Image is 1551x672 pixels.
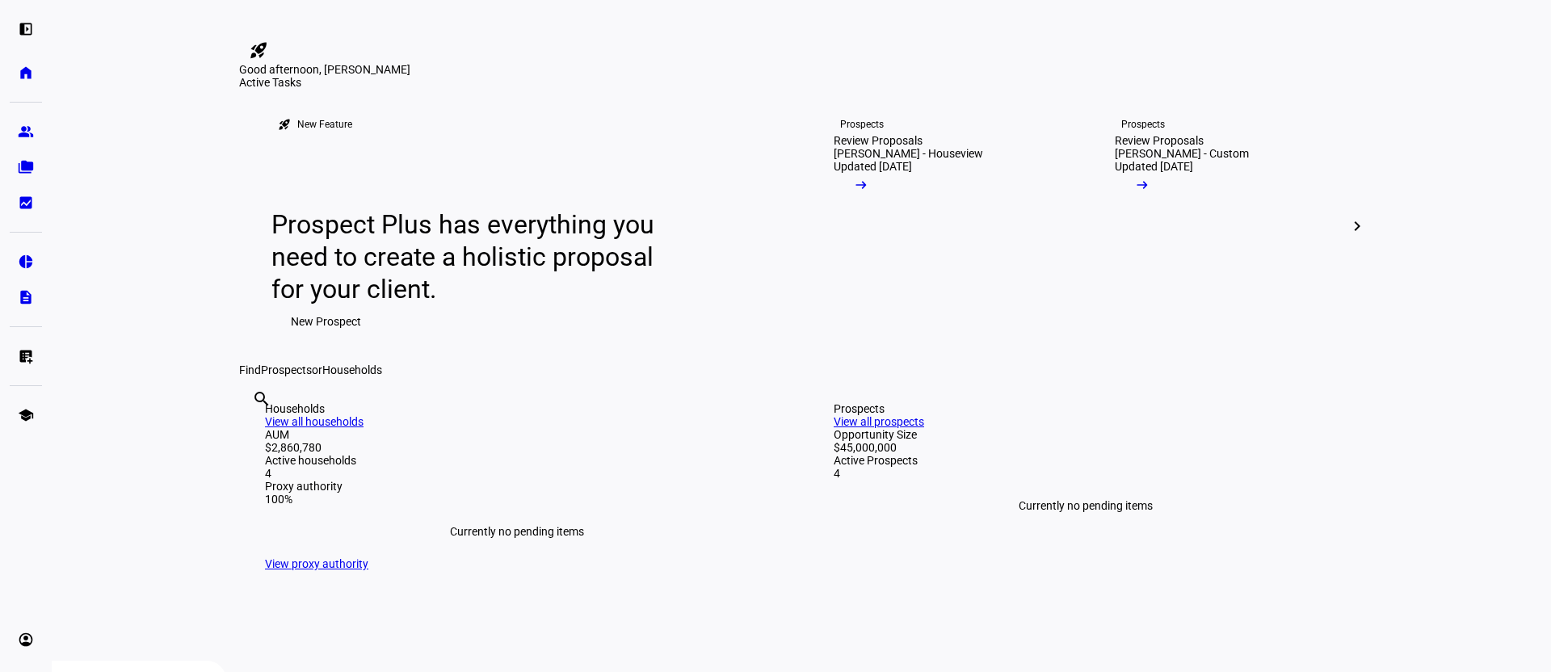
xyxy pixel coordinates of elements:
eth-mat-symbol: group [18,124,34,140]
div: Updated [DATE] [834,160,912,173]
div: Review Proposals [834,134,923,147]
div: Prospects [840,118,884,131]
a: ProspectsReview Proposals[PERSON_NAME] - CustomUpdated [DATE] [1089,89,1357,363]
div: $2,860,780 [265,441,769,454]
eth-mat-symbol: pie_chart [18,254,34,270]
a: View all households [265,415,364,428]
a: description [10,281,42,313]
mat-icon: chevron_right [1347,216,1367,236]
div: Proxy authority [265,480,769,493]
eth-mat-symbol: bid_landscape [18,195,34,211]
div: Prospects [1121,118,1165,131]
div: Updated [DATE] [1115,160,1193,173]
div: New Feature [297,118,352,131]
a: View proxy authority [265,557,368,570]
div: Prospects [834,402,1338,415]
a: pie_chart [10,246,42,278]
div: Find or [239,363,1364,376]
mat-icon: arrow_right_alt [1134,177,1150,193]
span: New Prospect [291,305,361,338]
a: folder_copy [10,151,42,183]
a: group [10,115,42,148]
div: Review Proposals [1115,134,1204,147]
eth-mat-symbol: home [18,65,34,81]
div: 4 [834,467,1338,480]
a: home [10,57,42,89]
eth-mat-symbol: account_circle [18,632,34,648]
div: $45,000,000 [834,441,1338,454]
mat-icon: search [252,389,271,409]
eth-mat-symbol: left_panel_open [18,21,34,37]
eth-mat-symbol: folder_copy [18,159,34,175]
div: Prospect Plus has everything you need to create a holistic proposal for your client. [271,208,670,305]
span: Prospects [261,363,312,376]
div: Currently no pending items [834,480,1338,531]
div: Opportunity Size [834,428,1338,441]
div: [PERSON_NAME] - Houseview [834,147,983,160]
mat-icon: rocket_launch [278,118,291,131]
mat-icon: arrow_right_alt [853,177,869,193]
mat-icon: rocket_launch [249,40,268,60]
div: Households [265,402,769,415]
div: Active Prospects [834,454,1338,467]
eth-mat-symbol: list_alt_add [18,348,34,364]
button: New Prospect [271,305,380,338]
div: Active households [265,454,769,467]
div: AUM [265,428,769,441]
div: 100% [265,493,769,506]
a: View all prospects [834,415,924,428]
div: Good afternoon, [PERSON_NAME] [239,63,1364,76]
span: Households [322,363,382,376]
div: Active Tasks [239,76,1364,89]
input: Enter name of prospect or household [252,411,255,430]
eth-mat-symbol: school [18,407,34,423]
div: [PERSON_NAME] - Custom [1115,147,1249,160]
eth-mat-symbol: description [18,289,34,305]
a: ProspectsReview Proposals[PERSON_NAME] - HouseviewUpdated [DATE] [808,89,1076,363]
a: bid_landscape [10,187,42,219]
div: Currently no pending items [265,506,769,557]
div: 4 [265,467,769,480]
